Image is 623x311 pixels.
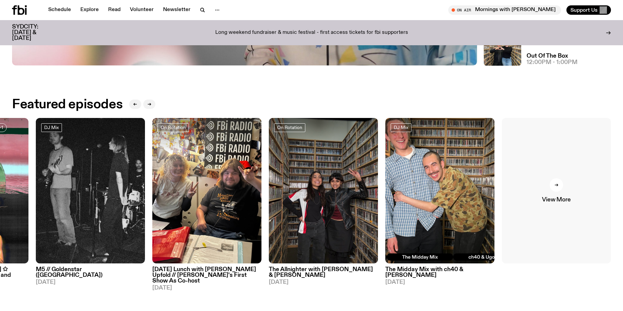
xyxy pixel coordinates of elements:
[527,60,577,65] span: 12:00pm - 1:00pm
[152,285,261,291] span: [DATE]
[269,279,378,285] span: [DATE]
[36,263,145,285] a: M5 // Goldenstar ([GEOGRAPHIC_DATA])[DATE]
[502,118,611,264] a: View More
[152,263,261,291] a: [DATE] Lunch with [PERSON_NAME] Upfold // [PERSON_NAME]'s First Show As Co-host[DATE]
[12,24,55,41] h3: SYDCITY: [DATE] & [DATE]
[215,30,408,36] p: Long weekend fundraiser & music festival - first access tickets for fbi supporters
[448,5,561,15] button: On AirMornings with [PERSON_NAME]
[277,125,302,130] span: On Rotation
[274,123,305,132] a: On Rotation
[542,197,570,203] span: View More
[159,5,194,15] a: Newsletter
[36,267,145,278] h3: M5 // Goldenstar ([GEOGRAPHIC_DATA])
[104,5,125,15] a: Read
[269,263,378,285] a: The Allnighter with [PERSON_NAME] & [PERSON_NAME][DATE]
[12,99,123,111] h2: Featured episodes
[152,118,261,264] img: Adam and Zara Presenting Together :)
[152,267,261,284] h3: [DATE] Lunch with [PERSON_NAME] Upfold // [PERSON_NAME]'s First Show As Co-host
[394,125,408,130] span: DJ Mix
[44,125,59,130] span: DJ Mix
[158,123,189,132] a: On Rotation
[484,28,521,66] img: Matt and Kate stand in the music library and make a heart shape with one hand each.
[385,263,494,285] a: The Midday Mix with ch40 & [PERSON_NAME][DATE]
[385,279,494,285] span: [DATE]
[391,123,411,132] a: DJ Mix
[566,5,611,15] button: Support Us
[570,7,598,13] span: Support Us
[36,279,145,285] span: [DATE]
[44,5,75,15] a: Schedule
[385,267,494,278] h3: The Midday Mix with ch40 & [PERSON_NAME]
[527,53,568,59] a: Out Of The Box
[269,267,378,278] h3: The Allnighter with [PERSON_NAME] & [PERSON_NAME]
[161,125,186,130] span: On Rotation
[41,123,62,132] a: DJ Mix
[126,5,158,15] a: Volunteer
[76,5,103,15] a: Explore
